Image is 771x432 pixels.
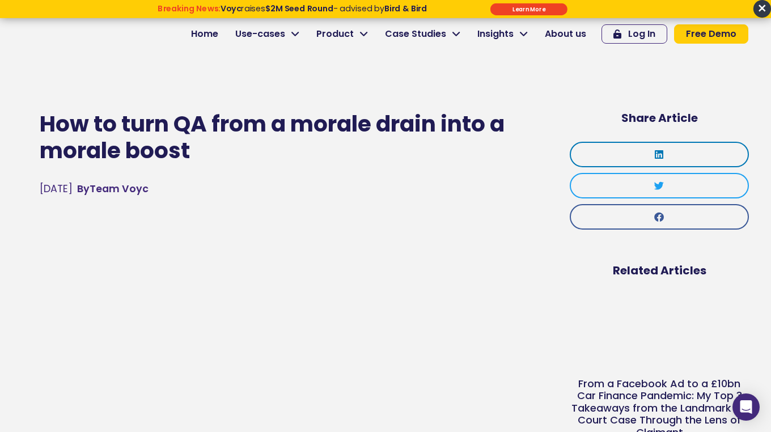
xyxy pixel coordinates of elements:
[265,3,333,14] strong: $2M Seed Round
[221,3,427,14] span: raises - advised by
[686,29,736,39] span: Free Demo
[570,173,749,198] div: Share on twitter
[732,393,760,421] div: Open Intercom Messenger
[628,29,655,39] span: Log In
[384,3,427,14] strong: Bird & Bird
[183,23,227,45] a: Home
[235,27,285,41] span: Use-cases
[490,3,567,15] div: Submit
[308,23,376,45] a: Product
[536,23,595,45] a: About us
[469,23,536,45] a: Insights
[570,111,749,125] h5: Share Article
[601,24,667,44] a: Log In
[316,27,354,41] span: Product
[77,181,149,196] a: ByTeam Voyc
[477,27,514,41] span: Insights
[570,142,749,167] div: Share on linkedin
[570,264,749,277] h5: Related Articles
[40,182,73,196] time: [DATE]
[545,27,586,41] span: About us
[117,3,467,23] div: Breaking News: Voyc raises $2M Seed Round - advised by Bird & Bird
[191,27,218,41] span: Home
[674,24,748,44] a: Free Demo
[570,204,749,230] div: Share on facebook
[221,3,241,14] strong: Voyc
[385,27,446,41] span: Case Studies
[376,23,469,45] a: Case Studies
[158,3,220,14] strong: Breaking News:
[23,23,122,45] img: voyc-full-logo
[40,111,547,164] h1: How to turn QA from a morale drain into a morale boost
[227,23,308,45] a: Use-cases
[77,181,149,196] span: Team Voyc
[77,182,90,196] span: By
